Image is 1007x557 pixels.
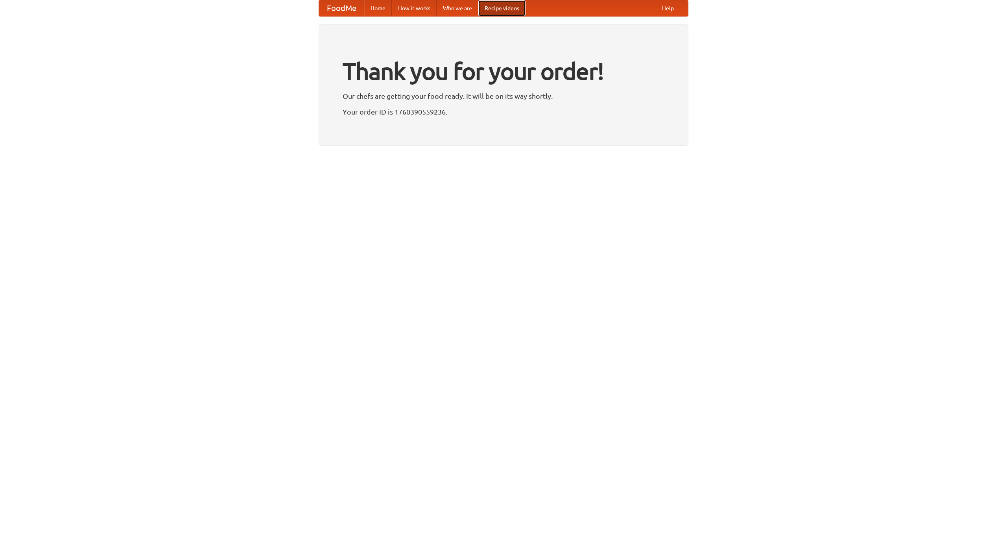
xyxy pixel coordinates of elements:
a: Home [364,0,392,16]
p: Your order ID is 1760390559236. [343,106,664,118]
p: Our chefs are getting your food ready. It will be on its way shortly. [343,90,664,102]
a: FoodMe [319,0,364,16]
a: Help [656,0,680,16]
a: How it works [392,0,437,16]
h1: Thank you for your order! [343,52,664,90]
a: Who we are [437,0,478,16]
a: Recipe videos [478,0,526,16]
